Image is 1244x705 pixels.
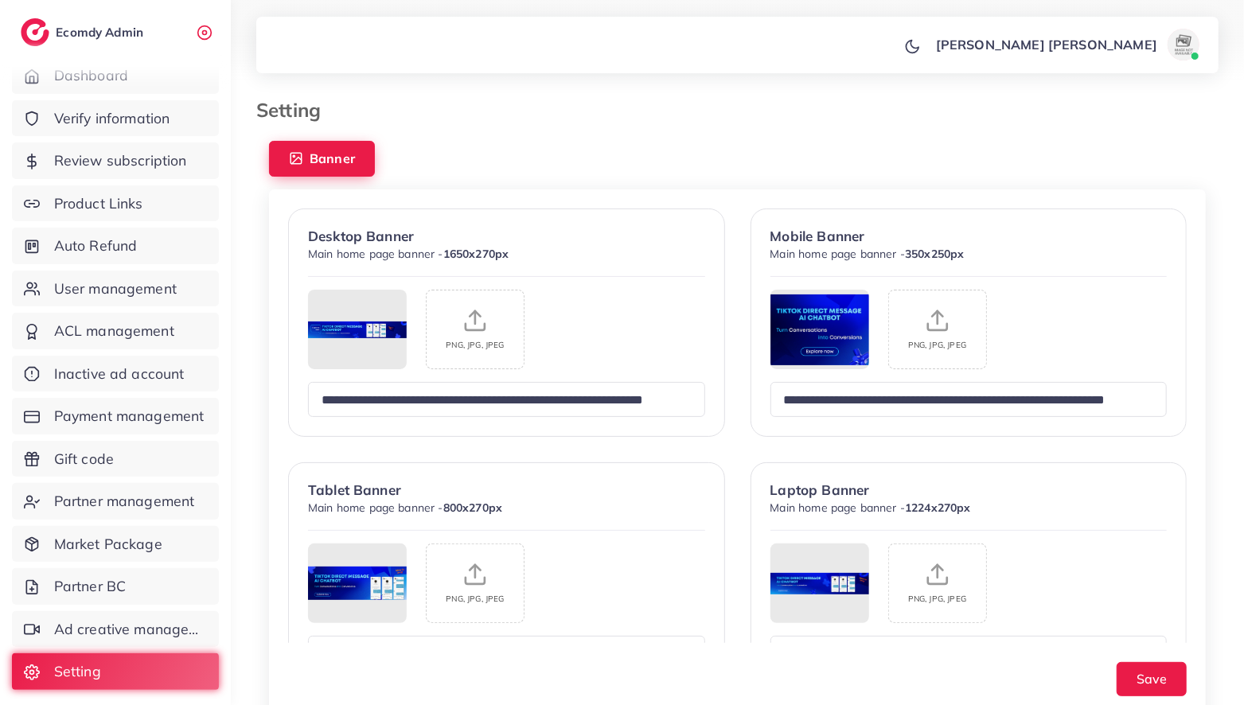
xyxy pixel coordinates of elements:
[770,294,869,365] img: img uploaded
[446,594,504,605] p: PNG, JPG, JPEG
[56,25,147,40] h2: Ecomdy Admin
[308,321,407,337] img: img uploaded
[54,449,114,469] span: Gift code
[446,340,504,351] p: PNG, JPG, JPEG
[54,661,101,682] span: Setting
[54,491,195,512] span: Partner management
[12,441,219,477] a: Gift code
[54,321,174,341] span: ACL management
[308,228,705,245] h5: Desktop Banner
[54,364,185,384] span: Inactive ad account
[770,498,1168,517] p: Main home page banner -
[54,236,138,256] span: Auto Refund
[12,313,219,349] a: ACL management
[770,482,1168,499] h5: Laptop Banner
[21,18,147,46] a: logoEcomdy Admin
[12,228,219,264] a: Auto Refund
[12,271,219,307] a: User management
[308,498,705,517] p: Main home page banner -
[54,576,127,597] span: Partner BC
[308,482,705,499] h5: Tablet Banner
[54,278,177,299] span: User management
[308,567,407,600] img: img uploaded
[12,568,219,605] a: Partner BC
[443,501,502,515] span: 800x270px
[927,29,1206,60] a: [PERSON_NAME] [PERSON_NAME]avatar
[1168,29,1199,60] img: avatar
[12,611,219,648] a: Ad creative management
[54,534,162,555] span: Market Package
[21,18,49,46] img: logo
[54,193,143,214] span: Product Links
[12,398,219,434] a: Payment management
[770,228,1168,245] h5: Mobile Banner
[936,35,1157,54] p: [PERSON_NAME] [PERSON_NAME]
[12,100,219,137] a: Verify information
[908,340,966,351] p: PNG, JPG, JPEG
[256,99,333,122] h3: Setting
[12,653,219,690] a: Setting
[54,108,170,129] span: Verify information
[770,573,869,594] img: img uploaded
[443,247,509,261] span: 1650x270px
[12,483,219,520] a: Partner management
[12,526,219,563] a: Market Package
[12,142,219,179] a: Review subscription
[1137,671,1167,687] span: Save
[308,244,705,263] p: Main home page banner -
[1117,662,1187,696] button: Save
[770,244,1168,263] p: Main home page banner -
[905,247,964,261] span: 350x250px
[12,356,219,392] a: Inactive ad account
[12,185,219,222] a: Product Links
[905,501,971,515] span: 1224x270px
[54,65,128,86] span: Dashboard
[54,406,205,427] span: Payment management
[310,152,355,165] span: Banner
[54,619,207,640] span: Ad creative management
[54,150,187,171] span: Review subscription
[12,57,219,94] a: Dashboard
[908,594,966,605] p: PNG, JPG, JPEG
